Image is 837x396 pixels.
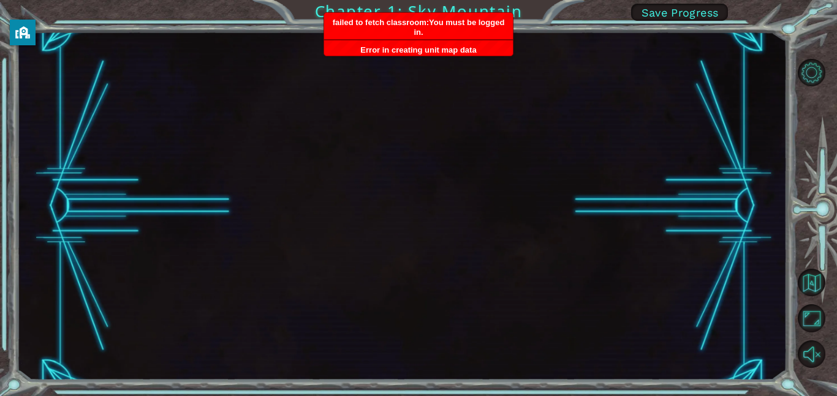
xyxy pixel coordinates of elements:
button: privacy banner [10,20,36,45]
button: Level Options [798,59,825,86]
button: Unmute [798,340,825,368]
a: Back to Map [800,265,837,301]
span: Save Progress [642,6,719,19]
button: Maximize Browser [798,304,825,332]
span: failed to fetch classroom:You must be logged in. [333,18,505,37]
span: Error in creating unit map data [360,45,476,54]
button: Save Progress [631,4,728,21]
button: Back to Map [798,269,825,296]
